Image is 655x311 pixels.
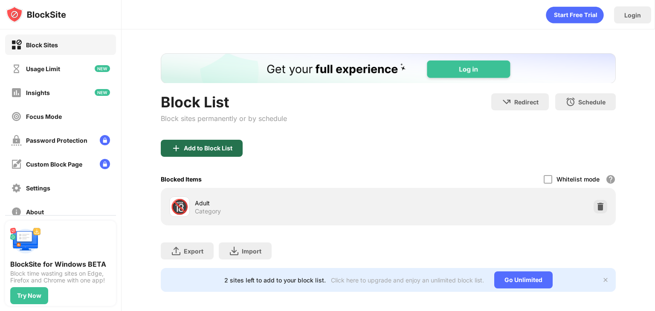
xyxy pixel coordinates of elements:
img: push-desktop.svg [10,226,41,256]
div: About [26,208,44,216]
div: Settings [26,184,50,192]
div: Import [242,248,261,255]
div: Redirect [514,98,539,106]
img: insights-off.svg [11,87,22,98]
img: block-on.svg [11,40,22,50]
div: Usage Limit [26,65,60,72]
div: Focus Mode [26,113,62,120]
div: animation [546,6,604,23]
img: time-usage-off.svg [11,63,22,74]
div: Custom Block Page [26,161,82,168]
img: new-icon.svg [95,89,110,96]
img: x-button.svg [602,276,609,283]
div: Password Protection [26,137,87,144]
img: about-off.svg [11,207,22,217]
img: focus-off.svg [11,111,22,122]
div: Click here to upgrade and enjoy an unlimited block list. [331,276,484,284]
div: Adult [195,199,388,207]
div: BlockSite for Windows BETA [10,260,111,268]
div: Block sites permanently or by schedule [161,114,287,123]
div: Add to Block List [184,145,232,152]
div: 2 sites left to add to your block list. [224,276,326,284]
img: customize-block-page-off.svg [11,159,22,170]
div: Schedule [578,98,606,106]
div: Export [184,248,203,255]
div: Try Now [17,292,41,299]
div: Category [195,207,221,215]
img: logo-blocksite.svg [6,6,66,23]
div: Insights [26,89,50,96]
div: Blocked Items [161,176,202,183]
div: Go Unlimited [494,271,553,288]
img: lock-menu.svg [100,159,110,169]
img: password-protection-off.svg [11,135,22,146]
iframe: Banner [161,53,616,83]
div: Whitelist mode [556,176,600,183]
div: Block time wasting sites on Edge, Firefox and Chrome with one app! [10,270,111,284]
div: Block List [161,93,287,111]
div: Block Sites [26,41,58,49]
img: lock-menu.svg [100,135,110,145]
img: settings-off.svg [11,183,22,193]
div: 🔞 [171,198,188,216]
img: new-icon.svg [95,65,110,72]
div: Login [624,12,641,19]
